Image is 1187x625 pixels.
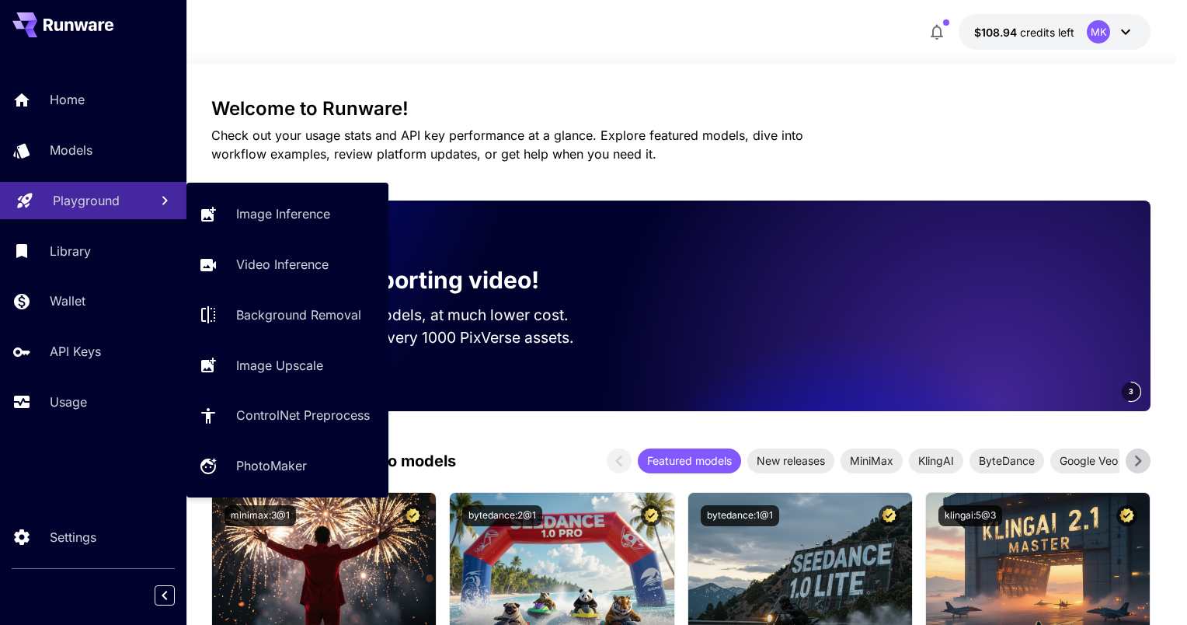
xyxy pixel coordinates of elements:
p: Image Upscale [236,356,323,375]
p: Save up to $500 for every 1000 PixVerse assets. [236,326,598,349]
span: ByteDance [969,452,1044,469]
span: $108.94 [974,26,1020,39]
p: API Keys [50,342,101,361]
h3: Welcome to Runware! [211,98,1150,120]
p: Playground [53,191,120,210]
p: PhotoMaker [236,456,307,475]
p: Home [50,90,85,109]
p: Now supporting video! [280,263,539,298]
button: Certified Model – Vetted for best performance and includes a commercial license. [641,505,662,526]
p: Video Inference [236,255,329,274]
div: Collapse sidebar [166,581,186,609]
div: $108.93608 [974,24,1074,40]
p: Run the best video models, at much lower cost. [236,304,598,326]
button: minimax:3@1 [225,505,296,526]
span: credits left [1020,26,1074,39]
p: Wallet [50,292,85,310]
button: bytedance:2@1 [462,505,542,526]
p: Settings [50,528,96,546]
button: Certified Model – Vetted for best performance and includes a commercial license. [402,505,423,526]
span: Check out your usage stats and API key performance at a glance. Explore featured models, dive int... [211,127,803,162]
button: Certified Model – Vetted for best performance and includes a commercial license. [1116,505,1137,526]
a: PhotoMaker [186,447,388,485]
span: KlingAI [909,452,963,469]
p: ControlNet Preprocess [236,406,370,424]
a: Image Inference [186,195,388,233]
p: Background Removal [236,306,361,324]
p: Image Inference [236,204,330,223]
a: Video Inference [186,246,388,284]
button: klingai:5@3 [938,505,1002,526]
p: Models [50,141,92,159]
a: Image Upscale [186,346,388,384]
p: Library [50,242,91,260]
span: Google Veo [1050,452,1127,469]
span: 3 [1129,386,1133,397]
span: New releases [747,452,834,469]
span: Featured models [638,452,741,469]
p: Usage [50,393,87,411]
button: Collapse sidebar [155,585,175,606]
a: ControlNet Preprocess [186,396,388,435]
button: bytedance:1@1 [701,505,779,526]
button: $108.93608 [959,14,1150,50]
a: Background Removal [186,296,388,334]
span: MiniMax [841,452,903,469]
button: Certified Model – Vetted for best performance and includes a commercial license. [879,505,900,526]
div: MK [1087,20,1110,44]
